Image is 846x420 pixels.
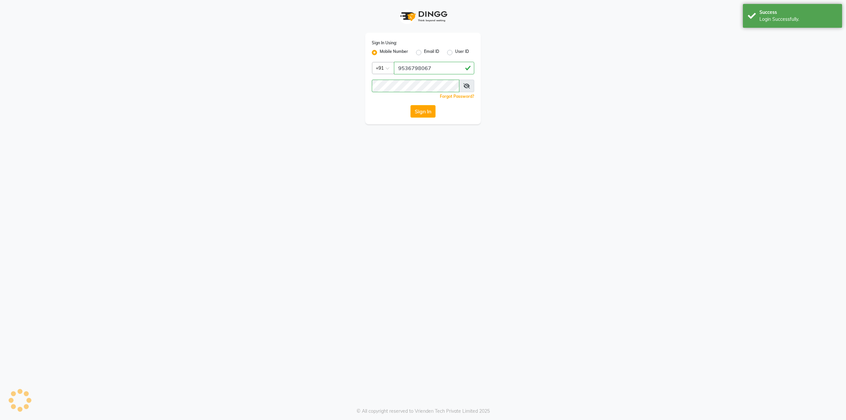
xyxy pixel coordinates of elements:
label: Email ID [424,49,439,57]
label: User ID [455,49,469,57]
a: Forgot Password? [440,94,474,99]
div: Success [759,9,837,16]
input: Username [394,62,474,74]
input: Username [372,80,459,92]
label: Mobile Number [380,49,408,57]
img: logo1.svg [397,7,449,26]
label: Sign In Using: [372,40,397,46]
button: Sign In [410,105,436,118]
div: Login Successfully. [759,16,837,23]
